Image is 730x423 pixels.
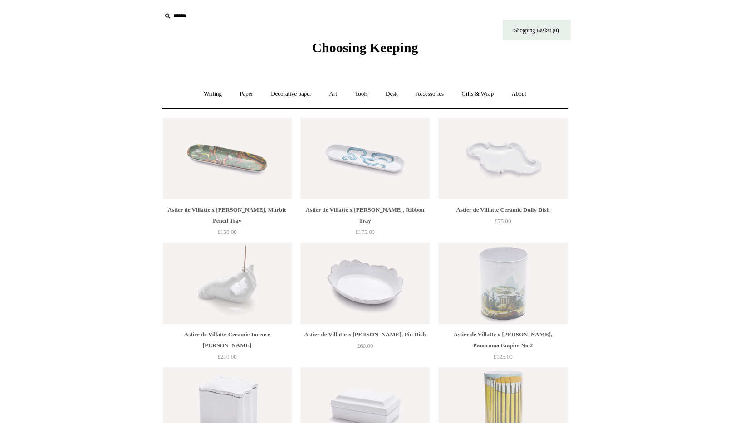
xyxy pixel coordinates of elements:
a: Astier de Villatte x John Derian, Panorama Empire No.2 Astier de Villatte x John Derian, Panorama... [438,243,567,324]
div: Astier de Villatte x [PERSON_NAME], Marble Pencil Tray [165,204,289,226]
a: Choosing Keeping [312,47,418,53]
div: Astier de Villatte x [PERSON_NAME], Pin Dish [303,329,427,340]
div: Astier de Villatte Ceramic Dolly Dish [441,204,565,215]
img: Astier de Villatte x John Derian, Pin Dish [300,243,429,324]
a: Astier de Villatte x John Derian, Ribbon Tray Astier de Villatte x John Derian, Ribbon Tray [300,118,429,199]
a: Astier de Villatte x John Derian Desk, Marble Pencil Tray Astier de Villatte x John Derian Desk, ... [163,118,292,199]
a: Astier de Villatte x [PERSON_NAME], Ribbon Tray £175.00 [300,204,429,242]
a: Astier de Villatte x [PERSON_NAME], Marble Pencil Tray £150.00 [163,204,292,242]
a: Astier de Villatte Ceramic Dolly Dish £75.00 [438,204,567,242]
div: Astier de Villatte x [PERSON_NAME], Panorama Empire No.2 [441,329,565,351]
a: Astier de Villatte Ceramic Dolly Dish Astier de Villatte Ceramic Dolly Dish [438,118,567,199]
span: £150.00 [217,229,236,235]
a: Art [321,82,345,106]
span: £210.00 [217,353,236,360]
a: About [503,82,534,106]
img: Astier de Villatte x John Derian Desk, Marble Pencil Tray [163,118,292,199]
span: £60.00 [357,342,373,349]
span: £75.00 [495,218,511,224]
div: Astier de Villatte Ceramic Incense [PERSON_NAME] [165,329,289,351]
a: Astier de Villatte x John Derian, Pin Dish Astier de Villatte x John Derian, Pin Dish [300,243,429,324]
a: Desk [377,82,406,106]
span: Choosing Keeping [312,40,418,55]
a: Writing [196,82,230,106]
a: Shopping Basket (0) [503,20,571,40]
a: Astier de Villatte x [PERSON_NAME], Panorama Empire No.2 £125.00 [438,329,567,366]
div: Astier de Villatte x [PERSON_NAME], Ribbon Tray [303,204,427,226]
a: Gifts & Wrap [453,82,502,106]
img: Astier de Villatte Ceramic Incense Holder, Serena [163,243,292,324]
a: Paper [231,82,261,106]
img: Astier de Villatte x John Derian, Ribbon Tray [300,118,429,199]
a: Accessories [407,82,452,106]
a: Astier de Villatte Ceramic Incense Holder, Serena Astier de Villatte Ceramic Incense Holder, Serena [163,243,292,324]
span: £125.00 [493,353,512,360]
img: Astier de Villatte Ceramic Dolly Dish [438,118,567,199]
img: Astier de Villatte x John Derian, Panorama Empire No.2 [438,243,567,324]
span: £175.00 [355,229,374,235]
a: Astier de Villatte x [PERSON_NAME], Pin Dish £60.00 [300,329,429,366]
a: Decorative paper [263,82,319,106]
a: Astier de Villatte Ceramic Incense [PERSON_NAME] £210.00 [163,329,292,366]
a: Tools [347,82,376,106]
